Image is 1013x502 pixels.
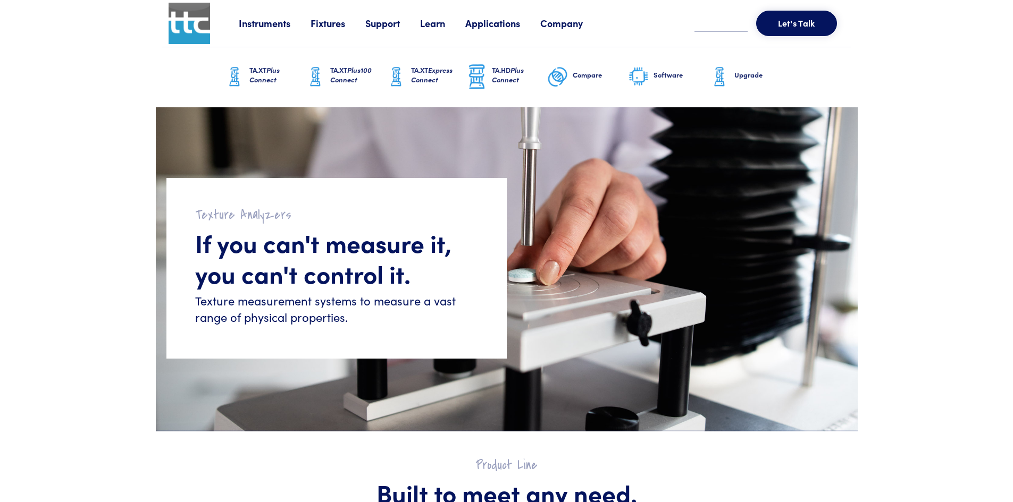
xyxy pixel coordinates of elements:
[709,47,790,107] a: Upgrade
[540,16,603,30] a: Company
[195,227,478,288] h1: If you can't measure it, you can't control it.
[411,65,466,84] h6: TA.XT
[305,64,326,90] img: ta-xt-graphic.png
[573,70,628,80] h6: Compare
[169,3,210,44] img: ttc_logo_1x1_v1.0.png
[311,16,365,30] a: Fixtures
[195,207,478,223] h2: Texture Analyzers
[492,65,524,84] span: Plus Connect
[386,64,407,90] img: ta-xt-graphic.png
[224,47,305,107] a: TA.XTPlus Connect
[709,64,730,90] img: ta-xt-graphic.png
[492,65,547,84] h6: TA.HD
[195,293,478,326] h6: Texture measurement systems to measure a vast range of physical properties.
[330,65,372,84] span: Plus100 Connect
[411,65,453,84] span: Express Connect
[547,47,628,107] a: Compare
[465,16,540,30] a: Applications
[224,64,245,90] img: ta-xt-graphic.png
[547,64,568,90] img: compare-graphic.png
[420,16,465,30] a: Learn
[239,16,311,30] a: Instruments
[734,70,790,80] h6: Upgrade
[466,47,547,107] a: TA.HDPlus Connect
[756,11,837,36] button: Let's Talk
[249,65,305,84] h6: TA.XT
[249,65,280,84] span: Plus Connect
[654,70,709,80] h6: Software
[188,457,826,473] h2: Product Line
[365,16,420,30] a: Support
[386,47,466,107] a: TA.XTExpress Connect
[330,65,386,84] h6: TA.XT
[466,63,488,91] img: ta-hd-graphic.png
[628,66,649,88] img: software-graphic.png
[305,47,386,107] a: TA.XTPlus100 Connect
[628,47,709,107] a: Software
